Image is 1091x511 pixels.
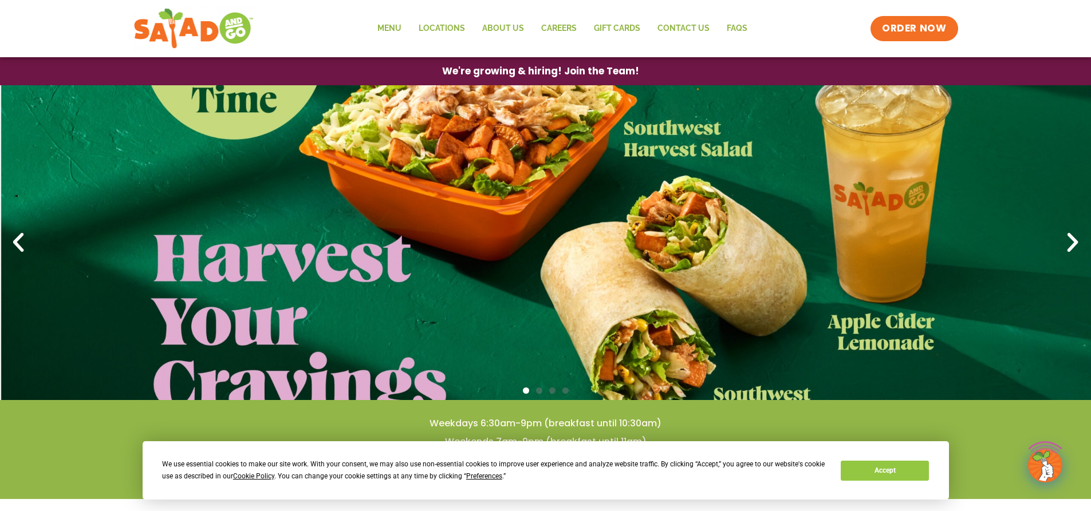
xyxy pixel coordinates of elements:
[562,387,569,394] span: Go to slide 4
[882,22,946,35] span: ORDER NOW
[425,58,656,85] a: We're growing & hiring! Join the Team!
[143,441,949,500] div: Cookie Consent Prompt
[585,15,649,42] a: GIFT CARDS
[841,461,929,481] button: Accept
[233,472,274,480] span: Cookie Policy
[369,15,756,42] nav: Menu
[410,15,474,42] a: Locations
[474,15,533,42] a: About Us
[649,15,718,42] a: Contact Us
[6,230,31,255] div: Previous slide
[718,15,756,42] a: FAQs
[523,387,529,394] span: Go to slide 1
[466,472,502,480] span: Preferences
[23,435,1068,448] h4: Weekends 7am-9pm (breakfast until 11am)
[133,6,254,52] img: new-SAG-logo-768×292
[23,417,1068,430] h4: Weekdays 6:30am-9pm (breakfast until 10:30am)
[162,458,827,482] div: We use essential cookies to make our site work. With your consent, we may also use non-essential ...
[549,387,556,394] span: Go to slide 3
[536,387,542,394] span: Go to slide 2
[1060,230,1085,255] div: Next slide
[369,15,410,42] a: Menu
[533,15,585,42] a: Careers
[871,16,958,41] a: ORDER NOW
[442,66,639,76] span: We're growing & hiring! Join the Team!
